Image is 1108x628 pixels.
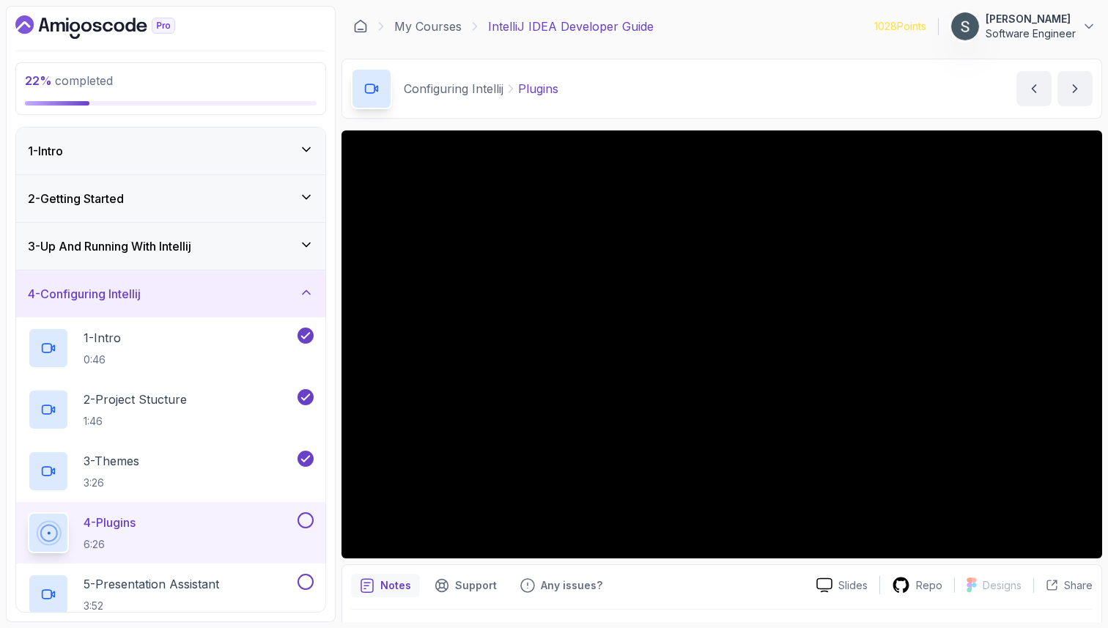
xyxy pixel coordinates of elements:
p: [PERSON_NAME] [986,12,1076,26]
button: 2-Getting Started [16,175,325,222]
p: Support [455,578,497,593]
p: Notes [380,578,411,593]
p: Software Engineer [986,26,1076,41]
p: 5 - Presentation Assistant [84,575,219,593]
a: My Courses [394,18,462,35]
p: Designs [983,578,1022,593]
a: Repo [880,576,954,594]
p: 3:26 [84,476,139,490]
button: 4-Plugins6:26 [28,512,314,553]
img: user profile image [951,12,979,40]
button: 4-Configuring Intellij [16,270,325,317]
p: 3:52 [84,599,219,613]
p: 1028 Points [874,19,926,34]
button: Support button [426,574,506,597]
h3: 1 - Intro [28,142,63,160]
h3: 4 - Configuring Intellij [28,285,141,303]
button: next content [1057,71,1093,106]
button: 1-Intro0:46 [28,328,314,369]
p: 2 - Project Stucture [84,391,187,408]
button: notes button [351,574,420,597]
a: Dashboard [15,15,209,39]
p: IntelliJ IDEA Developer Guide [488,18,654,35]
iframe: 3 - Plugins [341,130,1102,558]
p: Plugins [518,80,558,97]
span: completed [25,73,113,88]
iframe: chat widget [1017,536,1108,606]
a: Dashboard [353,19,368,34]
p: Slides [838,578,868,593]
p: 0:46 [84,352,121,367]
h3: 3 - Up And Running With Intellij [28,237,191,255]
p: 1 - Intro [84,329,121,347]
a: Slides [805,577,879,593]
button: 1-Intro [16,128,325,174]
p: 3 - Themes [84,452,139,470]
button: 3-Up And Running With Intellij [16,223,325,270]
p: Repo [916,578,942,593]
span: 22 % [25,73,52,88]
p: Configuring Intellij [404,80,503,97]
button: previous content [1016,71,1052,106]
button: 2-Project Stucture1:46 [28,389,314,430]
button: 3-Themes3:26 [28,451,314,492]
p: 1:46 [84,414,187,429]
h3: 2 - Getting Started [28,190,124,207]
button: 5-Presentation Assistant3:52 [28,574,314,615]
button: Feedback button [511,574,611,597]
p: Any issues? [541,578,602,593]
p: 4 - Plugins [84,514,136,531]
button: user profile image[PERSON_NAME]Software Engineer [950,12,1096,41]
p: 6:26 [84,537,136,552]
